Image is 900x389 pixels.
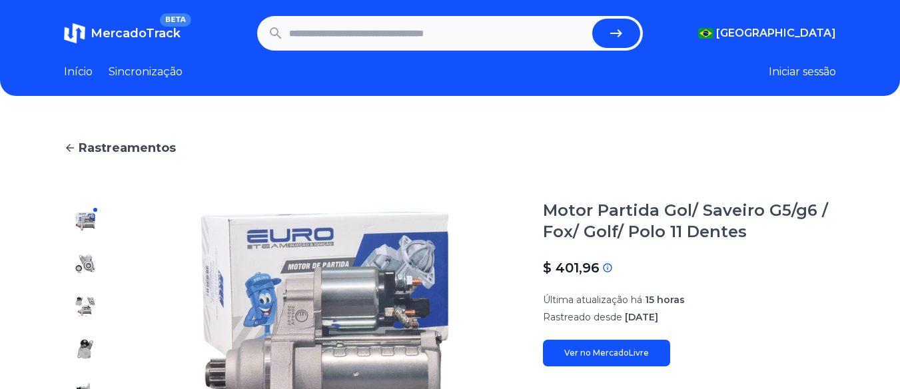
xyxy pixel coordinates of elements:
a: Início [64,64,93,80]
a: Rastreamentos [64,139,836,157]
a: Ver no MercadoLivre [543,340,670,366]
button: Iniciar sessão [769,64,836,80]
font: Iniciar sessão [769,65,836,78]
font: [GEOGRAPHIC_DATA] [716,27,836,39]
button: [GEOGRAPHIC_DATA] [698,25,836,41]
font: Última atualização há [543,294,642,306]
font: Motor Partida Gol/ Saveiro G5/g6 / Fox/ Golf/ Polo 11 Dentes [543,200,828,241]
font: [DATE] [625,311,658,323]
img: Motor Partida Gol/ Saveiro G5/g6 / Fox/ Golf/ Polo 11 Dentes [75,296,96,317]
font: Ver no MercadoLivre [564,348,649,358]
img: Motor Partida Gol/ Saveiro G5/g6 / Fox/ Golf/ Polo 11 Dentes [75,338,96,360]
font: Início [64,65,93,78]
font: Sincronização [109,65,183,78]
img: Brasil [698,28,713,39]
font: 15 horas [645,294,685,306]
font: MercadoTrack [91,26,181,41]
font: Rastreado desde [543,311,622,323]
a: Sincronização [109,64,183,80]
img: Motor Partida Gol/ Saveiro G5/g6 / Fox/ Golf/ Polo 11 Dentes [75,253,96,274]
font: Rastreamentos [79,141,176,155]
a: MercadoTrackBETA [64,23,181,44]
img: MercadoTrack [64,23,85,44]
font: $ 401,96 [543,260,600,276]
font: BETA [165,15,186,24]
img: Motor Partida Gol/ Saveiro G5/g6 / Fox/ Golf/ Polo 11 Dentes [75,210,96,232]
